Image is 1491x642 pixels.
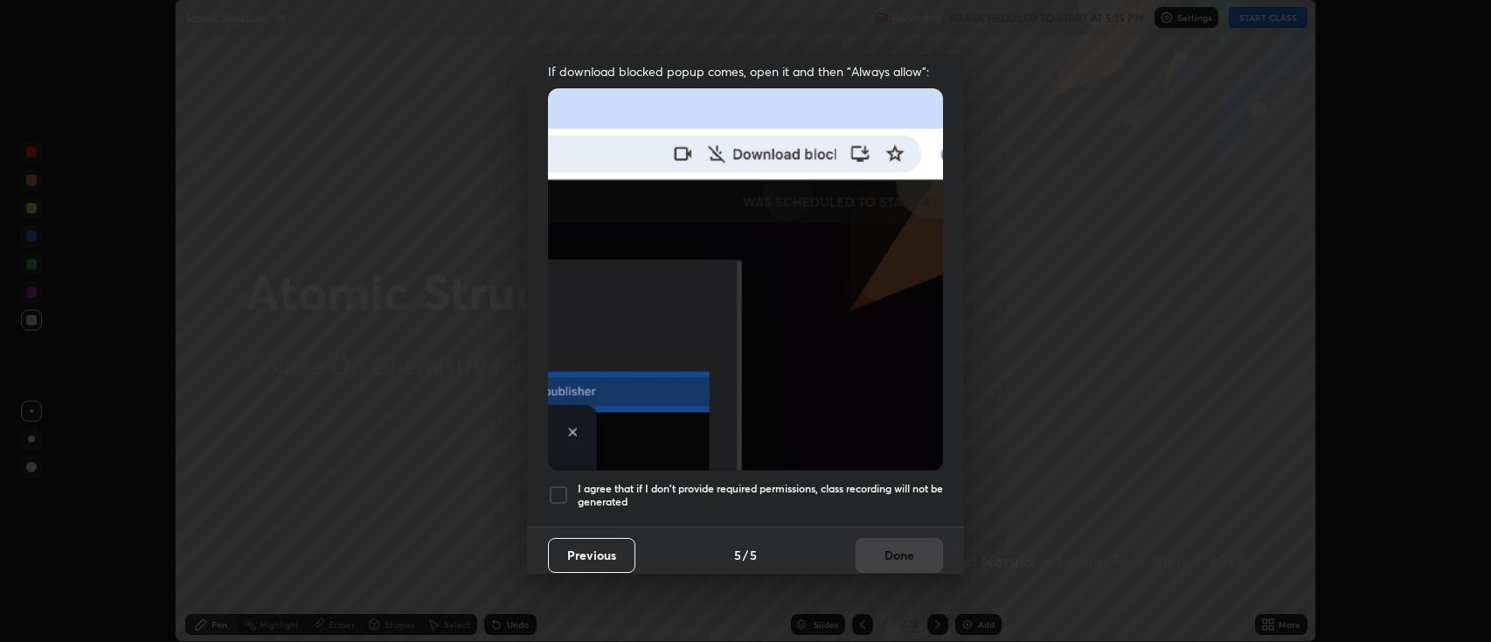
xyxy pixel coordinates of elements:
[750,546,757,564] h4: 5
[743,546,748,564] h4: /
[548,88,943,471] img: downloads-permission-blocked.gif
[734,546,741,564] h4: 5
[548,538,635,573] button: Previous
[578,482,943,509] h5: I agree that if I don't provide required permissions, class recording will not be generated
[548,63,943,80] span: If download blocked popup comes, open it and then "Always allow":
